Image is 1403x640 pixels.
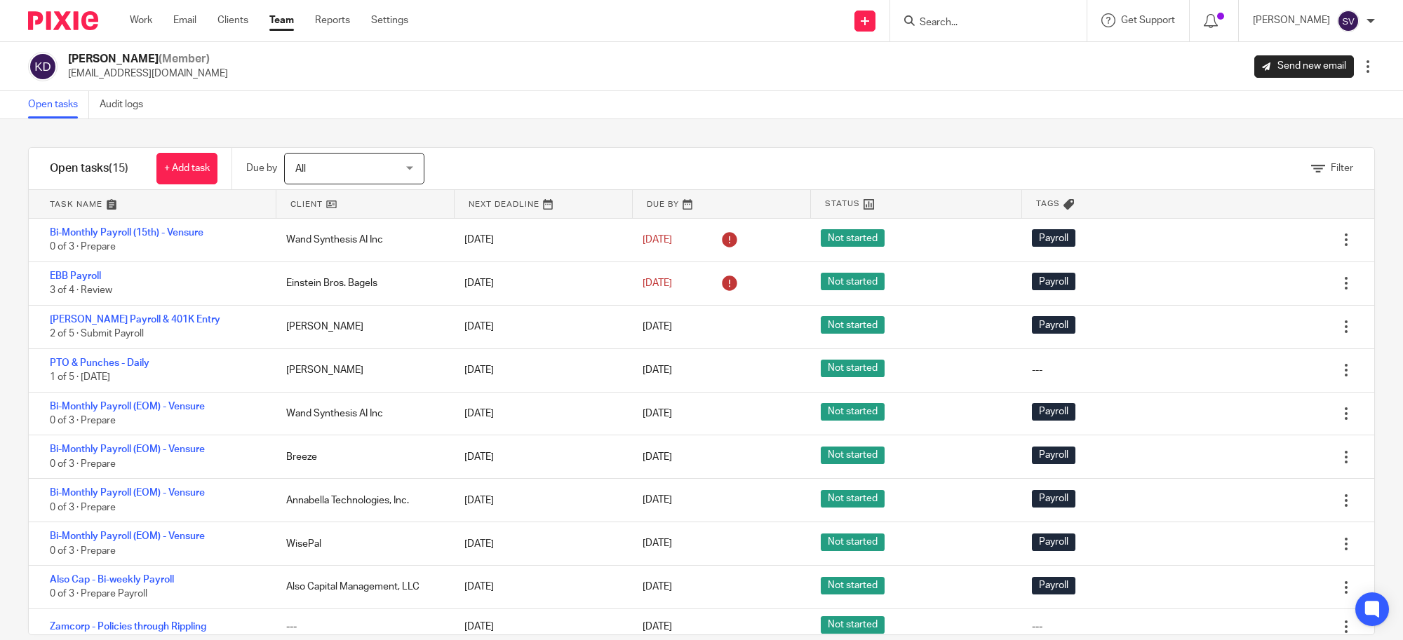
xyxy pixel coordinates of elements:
[50,531,205,541] a: Bi-Monthly Payroll (EOM) - Vensure
[821,229,885,247] span: Not started
[272,269,450,297] div: Einstein Bros. Bagels
[643,539,672,549] span: [DATE]
[1032,447,1075,464] span: Payroll
[50,488,205,498] a: Bi-Monthly Payroll (EOM) - Vensure
[643,496,672,505] span: [DATE]
[643,409,672,418] span: [DATE]
[272,313,450,341] div: [PERSON_NAME]
[50,416,116,425] span: 0 of 3 · Prepare
[825,198,860,210] span: Status
[50,271,101,281] a: EBB Payroll
[450,573,629,601] div: [DATE]
[918,17,1045,29] input: Search
[1032,490,1075,508] span: Payroll
[50,161,128,176] h1: Open tasks
[1036,198,1060,210] span: Tags
[50,329,144,339] span: 2 of 5 · Submit Payroll
[821,360,885,377] span: Not started
[450,400,629,428] div: [DATE]
[156,153,217,184] a: + Add task
[643,365,672,375] span: [DATE]
[272,573,450,601] div: Also Capital Management, LLC
[28,91,89,118] a: Open tasks
[450,269,629,297] div: [DATE]
[1032,273,1075,290] span: Payroll
[50,546,116,556] span: 0 of 3 · Prepare
[272,530,450,558] div: WisePal
[50,459,116,469] span: 0 of 3 · Prepare
[450,313,629,341] div: [DATE]
[821,533,885,551] span: Not started
[643,322,672,332] span: [DATE]
[159,53,210,64] span: (Member)
[50,575,174,585] a: Also Cap - Bi-weekly Payroll
[821,447,885,464] span: Not started
[50,402,205,411] a: Bi-Monthly Payroll (EOM) - Vensure
[450,486,629,515] div: [DATE]
[68,52,228,67] h2: [PERSON_NAME]
[643,583,672,592] span: [DATE]
[217,13,248,27] a: Clients
[50,315,220,325] a: [PERSON_NAME] Payroll & 401K Entry
[1121,15,1175,25] span: Get Support
[50,243,116,252] span: 0 of 3 · Prepare
[450,226,629,254] div: [DATE]
[173,13,196,27] a: Email
[1032,363,1042,377] div: ---
[68,67,228,81] p: [EMAIL_ADDRESS][DOMAIN_NAME]
[1032,229,1075,247] span: Payroll
[643,452,672,462] span: [DATE]
[1331,163,1353,173] span: Filter
[821,490,885,508] span: Not started
[821,316,885,334] span: Not started
[272,356,450,384] div: [PERSON_NAME]
[1032,316,1075,334] span: Payroll
[1253,13,1330,27] p: [PERSON_NAME]
[821,403,885,421] span: Not started
[821,616,885,634] span: Not started
[643,278,672,288] span: [DATE]
[50,590,147,599] span: 0 of 3 · Prepare Payroll
[50,444,205,454] a: Bi-Monthly Payroll (EOM) - Vensure
[643,622,672,632] span: [DATE]
[28,52,58,81] img: svg%3E
[100,91,154,118] a: Audit logs
[450,530,629,558] div: [DATE]
[315,13,350,27] a: Reports
[1032,620,1042,634] div: ---
[50,358,149,368] a: PTO & Punches - Daily
[272,443,450,471] div: Breeze
[50,228,203,238] a: Bi-Monthly Payroll (15th) - Vensure
[450,356,629,384] div: [DATE]
[269,13,294,27] a: Team
[50,503,116,512] span: 0 of 3 · Prepare
[272,226,450,254] div: Wand Synthesis AI Inc
[130,13,152,27] a: Work
[643,235,672,245] span: [DATE]
[1337,10,1360,32] img: svg%3E
[28,11,98,30] img: Pixie
[50,622,206,632] a: Zamcorp - Policies through Rippling
[450,443,629,471] div: [DATE]
[295,164,306,174] span: All
[246,161,277,175] p: Due by
[109,163,128,174] span: (15)
[1032,533,1075,551] span: Payroll
[50,372,110,382] span: 1 of 5 · [DATE]
[50,285,112,295] span: 3 of 4 · Review
[1254,55,1354,78] a: Send new email
[272,486,450,515] div: Annabella Technologies, Inc.
[371,13,408,27] a: Settings
[821,577,885,594] span: Not started
[1032,577,1075,594] span: Payroll
[821,273,885,290] span: Not started
[1032,403,1075,421] span: Payroll
[272,400,450,428] div: Wand Synthesis AI Inc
